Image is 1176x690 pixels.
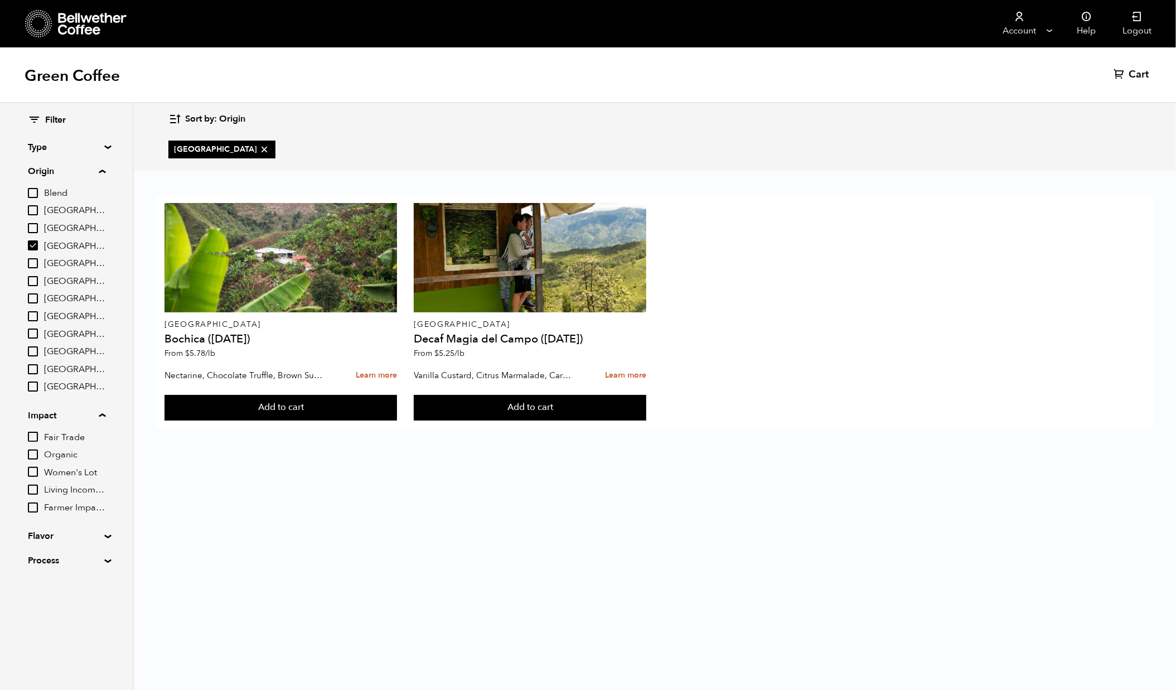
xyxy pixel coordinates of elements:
bdi: 5.25 [434,348,464,359]
span: Organic [44,449,105,461]
h1: Green Coffee [25,66,120,86]
button: Add to cart [414,395,646,421]
input: Women's Lot [28,467,38,477]
span: [GEOGRAPHIC_DATA] [44,381,105,393]
input: [GEOGRAPHIC_DATA] [28,364,38,374]
summary: Origin [28,165,105,178]
input: [GEOGRAPHIC_DATA] [28,258,38,268]
span: [GEOGRAPHIC_DATA] [44,364,105,376]
button: Sort by: Origin [168,106,245,132]
span: /lb [454,348,464,359]
span: [GEOGRAPHIC_DATA] [44,240,105,253]
span: Living Income Pricing [44,484,105,496]
p: [GEOGRAPHIC_DATA] [414,321,646,329]
span: [GEOGRAPHIC_DATA] [44,276,105,288]
summary: Process [28,554,105,567]
span: [GEOGRAPHIC_DATA] [44,293,105,305]
span: [GEOGRAPHIC_DATA] [44,329,105,341]
input: [GEOGRAPHIC_DATA] [28,311,38,321]
input: [GEOGRAPHIC_DATA] [28,346,38,356]
span: $ [434,348,439,359]
span: [GEOGRAPHIC_DATA] [44,205,105,217]
span: [GEOGRAPHIC_DATA] [44,311,105,323]
span: [GEOGRAPHIC_DATA] [44,258,105,270]
span: Fair Trade [44,432,105,444]
span: /lb [205,348,215,359]
span: Cart [1129,68,1149,81]
p: [GEOGRAPHIC_DATA] [164,321,397,329]
p: Vanilla Custard, Citrus Marmalade, Caramel [414,367,572,384]
span: [GEOGRAPHIC_DATA] [44,223,105,235]
h4: Bochica ([DATE]) [164,334,397,345]
input: Blend [28,188,38,198]
input: [GEOGRAPHIC_DATA] [28,240,38,250]
span: Blend [44,187,105,200]
input: [GEOGRAPHIC_DATA] [28,329,38,339]
span: [GEOGRAPHIC_DATA] [44,346,105,358]
input: Farmer Impact Fund [28,503,38,513]
span: Sort by: Origin [185,113,245,126]
span: Women's Lot [44,467,105,479]
span: $ [185,348,190,359]
a: Learn more [356,364,397,388]
input: [GEOGRAPHIC_DATA] [28,205,38,215]
input: [GEOGRAPHIC_DATA] [28,276,38,286]
button: Add to cart [164,395,397,421]
input: [GEOGRAPHIC_DATA] [28,382,38,392]
span: Filter [45,114,66,127]
span: [GEOGRAPHIC_DATA] [174,144,270,155]
span: From [414,348,464,359]
summary: Impact [28,409,105,422]
input: [GEOGRAPHIC_DATA] [28,223,38,233]
input: [GEOGRAPHIC_DATA] [28,293,38,303]
input: Organic [28,450,38,460]
a: Cart [1114,68,1151,81]
p: Nectarine, Chocolate Truffle, Brown Sugar [164,367,323,384]
summary: Flavor [28,529,105,543]
summary: Type [28,141,105,154]
span: From [164,348,215,359]
a: Learn more [605,364,646,388]
span: Farmer Impact Fund [44,502,105,514]
h4: Decaf Magia del Campo ([DATE]) [414,334,646,345]
input: Living Income Pricing [28,485,38,495]
input: Fair Trade [28,432,38,442]
bdi: 5.78 [185,348,215,359]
